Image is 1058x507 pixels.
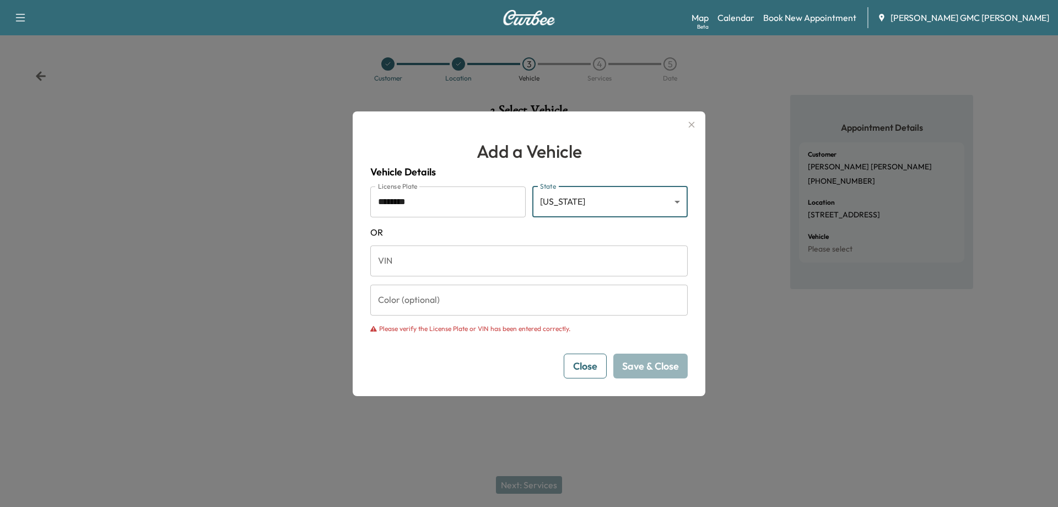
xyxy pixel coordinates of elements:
button: Save & Close [613,354,688,378]
a: Calendar [717,11,754,24]
label: State [540,182,556,191]
div: Beta [697,23,709,31]
h1: Add a Vehicle [370,138,688,164]
a: Book New Appointment [763,11,856,24]
div: [US_STATE] [532,186,688,217]
h4: Vehicle Details [370,164,688,180]
span: [PERSON_NAME] GMC [PERSON_NAME] [890,11,1049,24]
a: MapBeta [692,11,709,24]
img: Curbee Logo [503,10,555,25]
button: Close [564,354,607,378]
span: OR [370,226,688,239]
label: License Plate [378,182,418,191]
p: Please verify the License Plate or VIN has been entered correctly. [379,324,570,334]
